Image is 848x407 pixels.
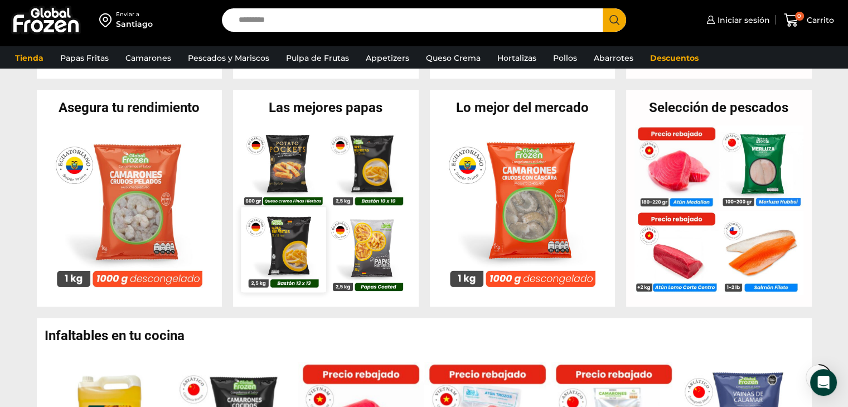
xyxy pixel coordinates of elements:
[99,11,116,30] img: address-field-icon.svg
[120,47,177,69] a: Camarones
[588,47,639,69] a: Abarrotes
[795,12,804,21] span: 0
[233,101,419,114] h2: Las mejores papas
[715,14,770,26] span: Iniciar sesión
[360,47,415,69] a: Appetizers
[55,47,114,69] a: Papas Fritas
[45,329,812,342] h2: Infaltables en tu cocina
[645,47,704,69] a: Descuentos
[547,47,583,69] a: Pollos
[182,47,275,69] a: Pescados y Mariscos
[810,369,837,396] div: Open Intercom Messenger
[492,47,542,69] a: Hortalizas
[603,8,626,32] button: Search button
[781,7,837,33] a: 0 Carrito
[9,47,49,69] a: Tienda
[280,47,355,69] a: Pulpa de Frutas
[37,101,222,114] h2: Asegura tu rendimiento
[116,18,153,30] div: Santiago
[116,11,153,18] div: Enviar a
[704,9,770,31] a: Iniciar sesión
[430,101,616,114] h2: Lo mejor del mercado
[804,14,834,26] span: Carrito
[626,101,812,114] h2: Selección de pescados
[420,47,486,69] a: Queso Crema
